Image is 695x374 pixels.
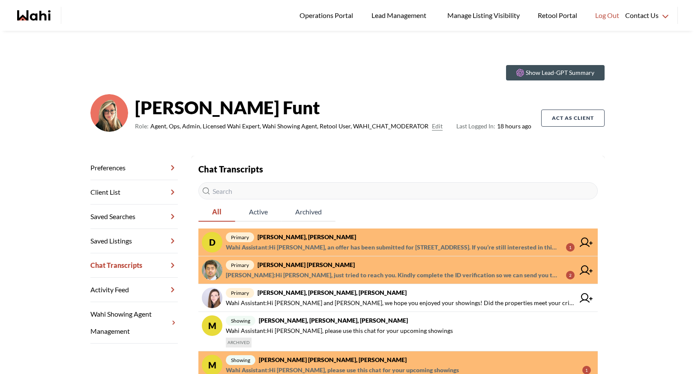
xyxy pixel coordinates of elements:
[202,315,222,336] div: M
[258,261,355,268] strong: [PERSON_NAME] [PERSON_NAME]
[538,10,580,21] span: Retool Portal
[259,356,407,363] strong: [PERSON_NAME] [PERSON_NAME], [PERSON_NAME]
[226,316,255,326] span: showing
[198,229,598,256] a: Dprimary[PERSON_NAME], [PERSON_NAME]Wahi Assistant:Hi [PERSON_NAME], an offer has been submitted ...
[226,270,559,280] span: [PERSON_NAME] : Hi [PERSON_NAME], just tried to reach you. Kindly complete the ID verification so...
[258,233,356,240] strong: [PERSON_NAME], [PERSON_NAME]
[135,95,531,120] strong: [PERSON_NAME] Funt
[17,10,51,21] a: Wahi homepage
[258,289,407,296] strong: [PERSON_NAME], [PERSON_NAME], [PERSON_NAME]
[259,317,408,324] strong: [PERSON_NAME], [PERSON_NAME], [PERSON_NAME]
[226,242,559,252] span: Wahi Assistant : Hi [PERSON_NAME], an offer has been submitted for [STREET_ADDRESS]. If you’re st...
[541,110,605,127] button: Act as Client
[445,10,522,21] span: Manage Listing Visibility
[202,260,222,280] img: chat avatar
[506,65,605,80] button: Show Lead-GPT Summary
[432,121,443,131] button: Edit
[282,203,336,222] button: Archived
[282,203,336,221] span: Archived
[198,203,235,222] button: All
[90,278,178,302] a: Activity Feed
[226,232,254,242] span: primary
[90,253,178,278] a: Chat Transcripts
[595,10,619,21] span: Log Out
[198,284,598,312] a: primary[PERSON_NAME], [PERSON_NAME], [PERSON_NAME]Wahi Assistant:Hi [PERSON_NAME] and [PERSON_NAM...
[226,326,453,336] span: Wahi Assistant : Hi [PERSON_NAME], please use this chat for your upcoming showings
[371,10,429,21] span: Lead Management
[202,288,222,308] img: chat avatar
[90,205,178,229] a: Saved Searches
[90,302,178,344] a: Wahi Showing Agent Management
[198,182,598,199] input: Search
[198,312,598,351] a: Mshowing[PERSON_NAME], [PERSON_NAME], [PERSON_NAME]Wahi Assistant:Hi [PERSON_NAME], please use th...
[202,232,222,252] div: D
[235,203,282,222] button: Active
[135,121,149,131] span: Role:
[90,180,178,205] a: Client List
[456,121,531,131] span: 18 hours ago
[226,338,252,347] span: ARCHIVED
[198,256,598,284] a: primary[PERSON_NAME] [PERSON_NAME][PERSON_NAME]:Hi [PERSON_NAME], just tried to reach you. Kindly...
[226,355,255,365] span: showing
[90,156,178,180] a: Preferences
[456,122,495,130] span: Last Logged In:
[150,121,428,131] span: Agent, Ops, Admin, Licensed Wahi Expert, Wahi Showing Agent, Retool User, WAHI_CHAT_MODERATOR
[90,94,128,132] img: ef0591e0ebeb142b.png
[566,243,575,252] div: 1
[198,203,235,221] span: All
[235,203,282,221] span: Active
[226,260,254,270] span: primary
[300,10,356,21] span: Operations Portal
[226,298,575,308] span: Wahi Assistant : Hi [PERSON_NAME] and [PERSON_NAME], we hope you enjoyed your showings! Did the p...
[226,288,254,298] span: primary
[526,68,594,77] p: Show Lead-GPT Summary
[90,229,178,253] a: Saved Listings
[198,164,263,174] strong: Chat Transcripts
[566,271,575,279] div: 2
